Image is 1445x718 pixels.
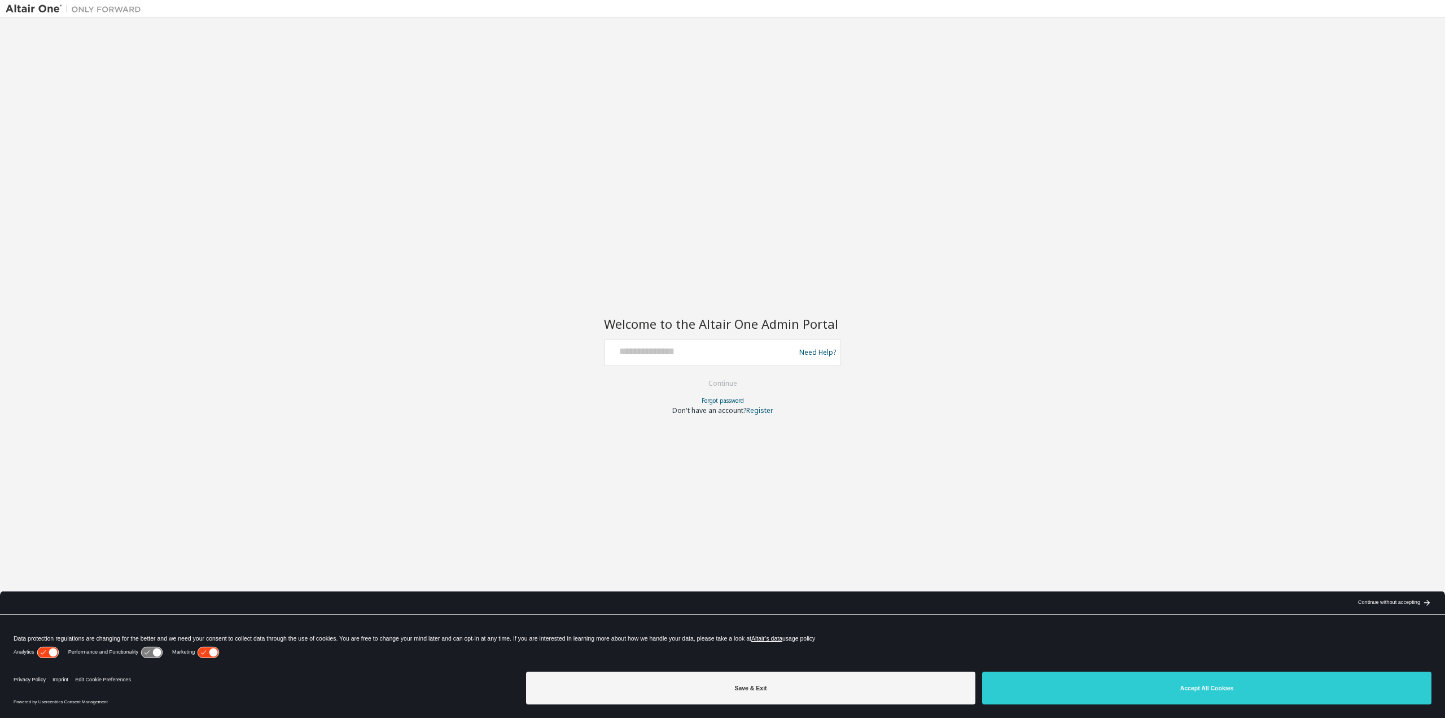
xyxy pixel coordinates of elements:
span: Don't have an account? [672,406,746,415]
a: Register [746,406,773,415]
a: Forgot password [702,397,744,404]
h2: Welcome to the Altair One Admin Portal [604,316,841,332]
img: Altair One [6,3,147,15]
